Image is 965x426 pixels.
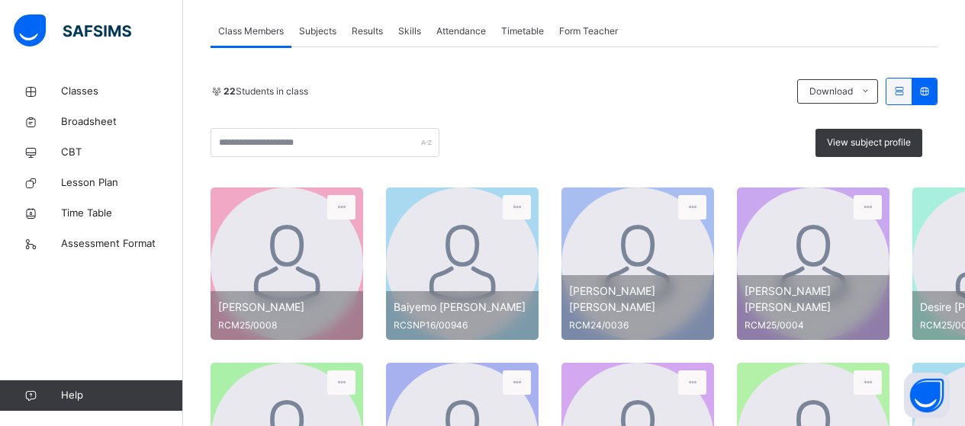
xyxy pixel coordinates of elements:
[559,24,618,38] span: Form Teacher
[224,85,308,98] span: Students in class
[218,24,284,38] span: Class Members
[218,299,355,315] span: [PERSON_NAME]
[61,84,183,99] span: Classes
[745,283,882,315] span: [PERSON_NAME] [PERSON_NAME]
[224,85,236,97] b: 22
[398,24,421,38] span: Skills
[809,85,853,98] span: Download
[14,14,131,46] img: safsims
[218,319,355,332] span: RCM25/0008
[394,319,531,332] span: RCSNP16/00946
[61,145,183,160] span: CBT
[61,236,183,251] span: Assessment Format
[501,24,544,38] span: Timetable
[299,24,336,38] span: Subjects
[61,206,183,221] span: Time Table
[827,136,911,149] span: View subject profile
[352,24,383,38] span: Results
[61,175,183,191] span: Lesson Plan
[61,388,182,403] span: Help
[904,373,950,418] button: Open asap
[745,319,882,332] span: RCM25/0004
[569,283,706,315] span: [PERSON_NAME] [PERSON_NAME]
[436,24,486,38] span: Attendance
[569,319,706,332] span: RCM24/0036
[61,114,183,130] span: Broadsheet
[394,299,531,315] span: Baiyemo [PERSON_NAME]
